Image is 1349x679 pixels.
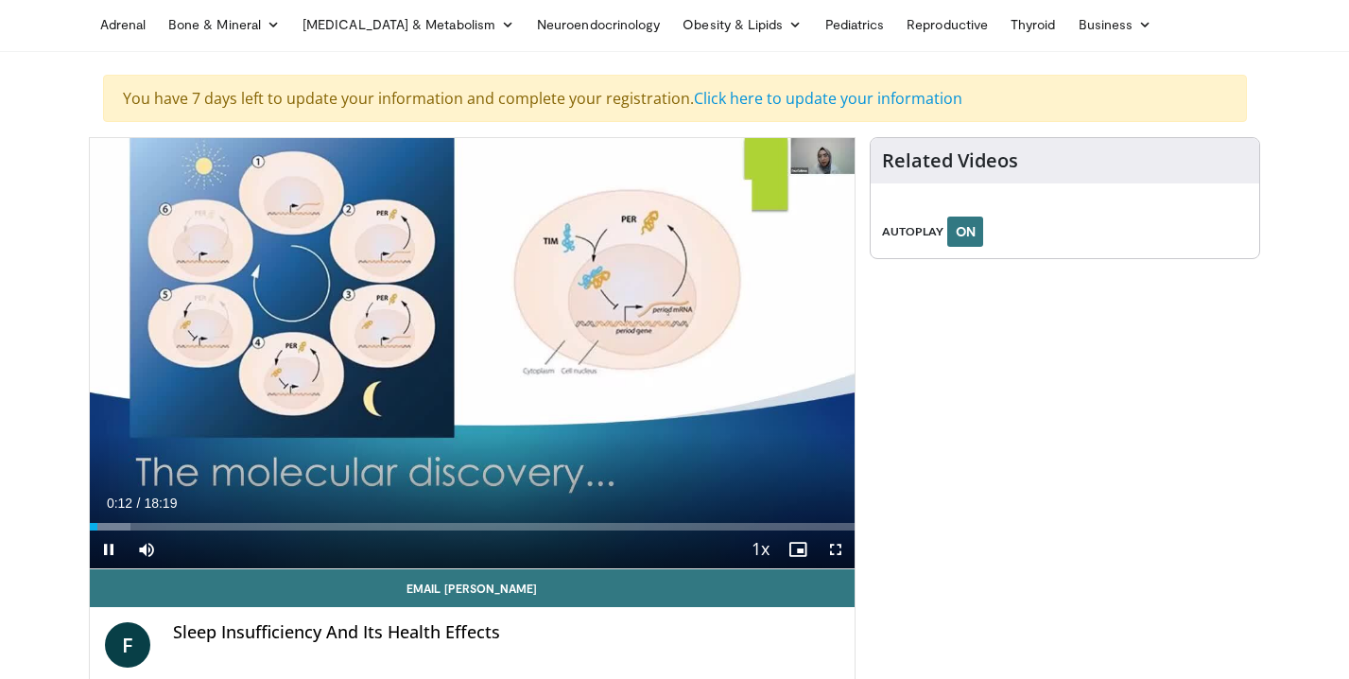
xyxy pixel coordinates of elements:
[741,531,779,568] button: Playback Rate
[103,75,1247,122] div: You have 7 days left to update your information and complete your registration.
[895,6,999,44] a: Reproductive
[173,622,840,643] h4: Sleep Insufficiency And Its Health Effects
[694,88,962,109] a: Click here to update your information
[526,6,671,44] a: Neuroendocrinology
[128,531,165,568] button: Mute
[157,6,291,44] a: Bone & Mineral
[1067,6,1164,44] a: Business
[814,6,896,44] a: Pediatrics
[89,6,158,44] a: Adrenal
[779,531,817,568] button: Enable picture-in-picture mode
[90,523,856,531] div: Progress Bar
[947,217,983,247] button: ON
[817,531,855,568] button: Fullscreen
[107,496,132,511] span: 0:12
[882,149,1018,172] h4: Related Videos
[137,496,141,511] span: /
[105,622,150,668] a: F
[291,6,526,44] a: [MEDICAL_DATA] & Metabolism
[90,569,856,607] a: Email [PERSON_NAME]
[671,6,813,44] a: Obesity & Lipids
[999,6,1067,44] a: Thyroid
[90,531,128,568] button: Pause
[882,223,943,240] span: AUTOPLAY
[144,496,177,511] span: 18:19
[90,138,856,569] video-js: Video Player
